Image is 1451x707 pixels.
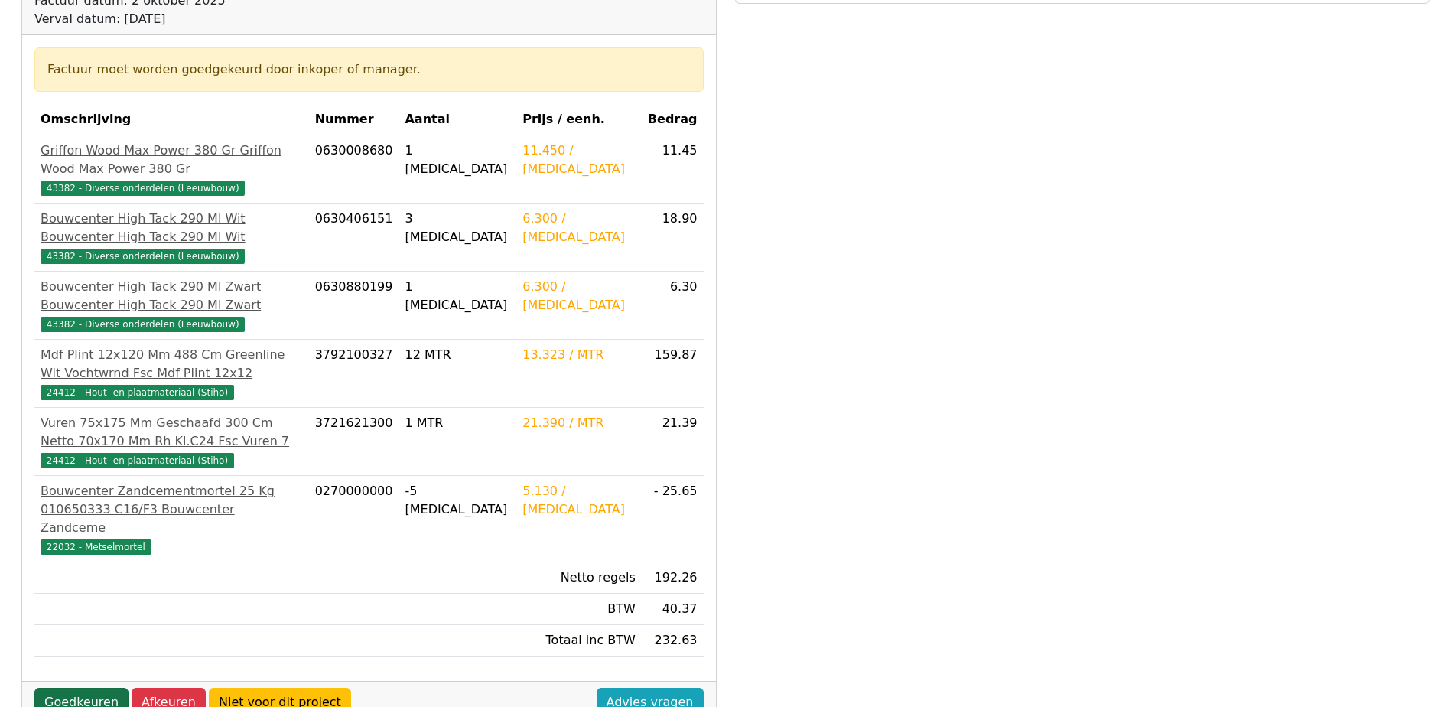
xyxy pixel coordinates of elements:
[405,346,510,364] div: 12 MTR
[309,272,399,340] td: 0630880199
[405,414,510,432] div: 1 MTR
[642,594,704,625] td: 40.37
[34,104,309,135] th: Omschrijving
[522,142,636,178] div: 11.450 / [MEDICAL_DATA]
[41,142,303,178] div: Griffon Wood Max Power 380 Gr Griffon Wood Max Power 380 Gr
[309,204,399,272] td: 0630406151
[41,346,303,383] div: Mdf Plint 12x120 Mm 488 Cm Greenline Wit Vochtwrnd Fsc Mdf Plint 12x12
[41,453,234,468] span: 24412 - Hout- en plaatmateriaal (Stiho)
[516,594,642,625] td: BTW
[516,562,642,594] td: Netto regels
[642,272,704,340] td: 6.30
[516,625,642,656] td: Totaal inc BTW
[405,482,510,519] div: -5 [MEDICAL_DATA]
[41,181,245,196] span: 43382 - Diverse onderdelen (Leeuwbouw)
[41,210,303,265] a: Bouwcenter High Tack 290 Ml Wit Bouwcenter High Tack 290 Ml Wit43382 - Diverse onderdelen (Leeuwb...
[405,142,510,178] div: 1 [MEDICAL_DATA]
[41,278,303,333] a: Bouwcenter High Tack 290 Ml Zwart Bouwcenter High Tack 290 Ml Zwart43382 - Diverse onderdelen (Le...
[642,408,704,476] td: 21.39
[41,142,303,197] a: Griffon Wood Max Power 380 Gr Griffon Wood Max Power 380 Gr43382 - Diverse onderdelen (Leeuwbouw)
[309,476,399,562] td: 0270000000
[516,104,642,135] th: Prijs / eenh.
[309,135,399,204] td: 0630008680
[522,414,636,432] div: 21.390 / MTR
[309,408,399,476] td: 3721621300
[41,278,303,314] div: Bouwcenter High Tack 290 Ml Zwart Bouwcenter High Tack 290 Ml Zwart
[41,346,303,401] a: Mdf Plint 12x120 Mm 488 Cm Greenline Wit Vochtwrnd Fsc Mdf Plint 12x1224412 - Hout- en plaatmater...
[41,385,234,400] span: 24412 - Hout- en plaatmateriaal (Stiho)
[642,135,704,204] td: 11.45
[41,414,303,469] a: Vuren 75x175 Mm Geschaafd 300 Cm Netto 70x170 Mm Rh Kl.C24 Fsc Vuren 724412 - Hout- en plaatmater...
[522,278,636,314] div: 6.300 / [MEDICAL_DATA]
[522,210,636,246] div: 6.300 / [MEDICAL_DATA]
[41,414,303,451] div: Vuren 75x175 Mm Geschaafd 300 Cm Netto 70x170 Mm Rh Kl.C24 Fsc Vuren 7
[642,204,704,272] td: 18.90
[642,340,704,408] td: 159.87
[41,482,303,555] a: Bouwcenter Zandcementmortel 25 Kg 010650333 C16/F3 Bouwcenter Zandceme22032 - Metselmortel
[399,104,516,135] th: Aantal
[642,625,704,656] td: 232.63
[41,249,245,264] span: 43382 - Diverse onderdelen (Leeuwbouw)
[41,539,151,555] span: 22032 - Metselmortel
[522,346,636,364] div: 13.323 / MTR
[642,476,704,562] td: - 25.65
[309,340,399,408] td: 3792100327
[405,210,510,246] div: 3 [MEDICAL_DATA]
[642,562,704,594] td: 192.26
[309,104,399,135] th: Nummer
[47,60,691,79] div: Factuur moet worden goedgekeurd door inkoper of manager.
[522,482,636,519] div: 5.130 / [MEDICAL_DATA]
[642,104,704,135] th: Bedrag
[41,210,303,246] div: Bouwcenter High Tack 290 Ml Wit Bouwcenter High Tack 290 Ml Wit
[34,10,458,28] div: Verval datum: [DATE]
[41,317,245,332] span: 43382 - Diverse onderdelen (Leeuwbouw)
[405,278,510,314] div: 1 [MEDICAL_DATA]
[41,482,303,537] div: Bouwcenter Zandcementmortel 25 Kg 010650333 C16/F3 Bouwcenter Zandceme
